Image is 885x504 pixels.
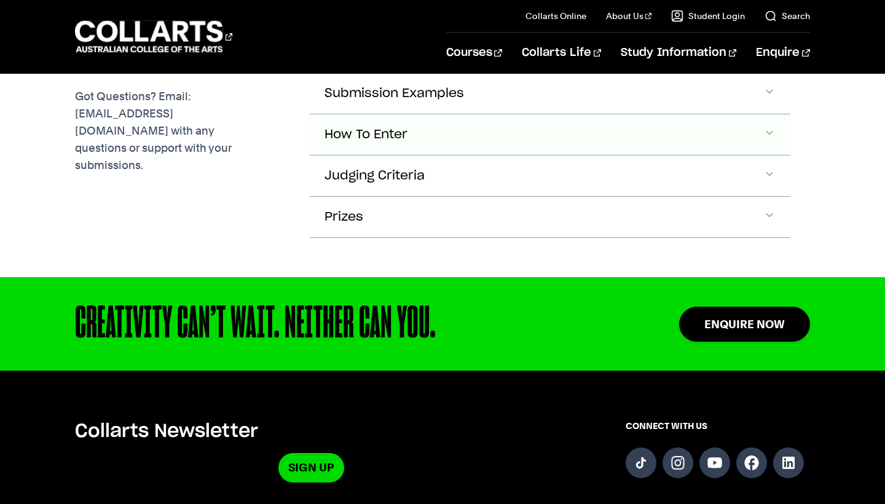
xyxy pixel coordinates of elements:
[765,10,810,22] a: Search
[310,73,790,114] button: Submission Examples
[324,210,363,224] span: Prizes
[75,88,290,174] p: Got Questions? Email: [EMAIL_ADDRESS][DOMAIN_NAME] with any questions or support with your submis...
[756,33,809,73] a: Enquire
[679,307,810,342] a: Enquire Now
[671,10,745,22] a: Student Login
[324,128,407,142] span: How To Enter
[324,87,464,101] span: Submission Examples
[522,33,601,73] a: Collarts Life
[626,420,810,482] div: Connect with us on social media
[446,33,502,73] a: Courses
[773,447,804,478] a: Follow us on LinkedIn
[626,420,810,432] span: CONNECT WITH US
[699,447,730,478] a: Follow us on YouTube
[310,156,790,196] button: Judging Criteria
[75,302,600,346] div: CREATIVITY CAN’T WAIT. NEITHER CAN YOU.
[75,420,546,443] h5: Collarts Newsletter
[621,33,736,73] a: Study Information
[310,114,790,155] button: How To Enter
[736,447,767,478] a: Follow us on Facebook
[310,197,790,237] button: Prizes
[324,169,425,183] span: Judging Criteria
[626,447,656,478] a: Follow us on TikTok
[606,10,651,22] a: About Us
[278,453,344,482] a: Sign Up
[525,10,586,22] a: Collarts Online
[663,447,693,478] a: Follow us on Instagram
[75,19,232,54] div: Go to homepage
